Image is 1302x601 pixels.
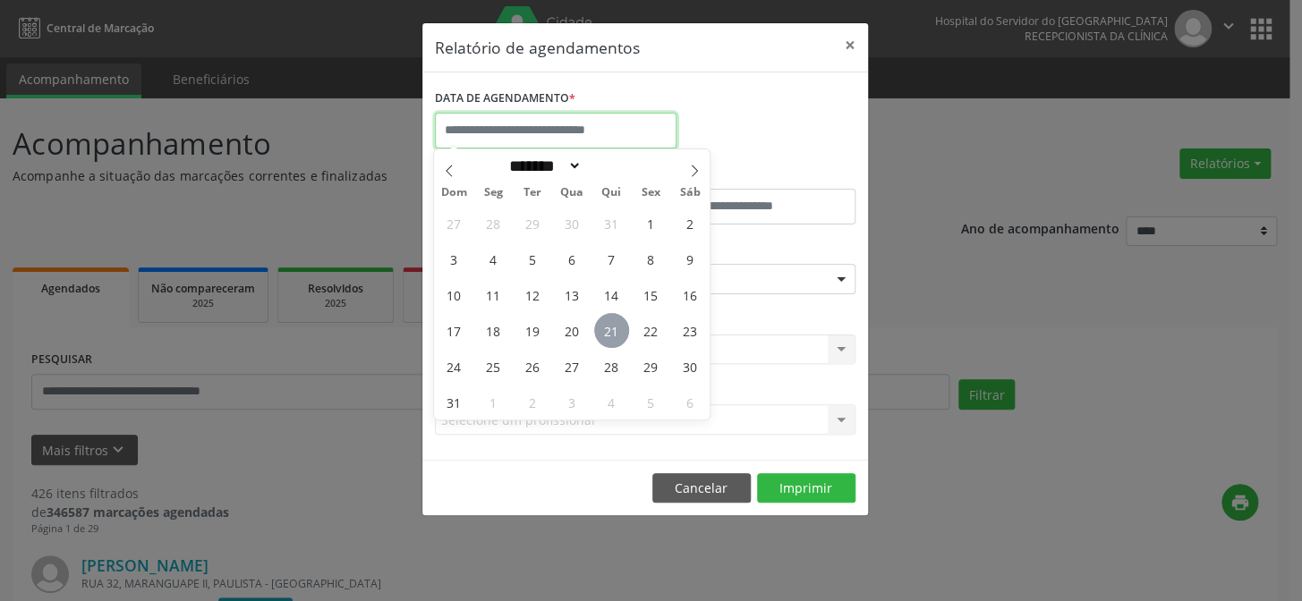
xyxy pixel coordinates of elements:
span: Agosto 18, 2025 [476,313,511,348]
span: Agosto 16, 2025 [672,277,707,312]
span: Julho 31, 2025 [594,206,629,241]
span: Setembro 3, 2025 [555,385,590,419]
span: Julho 28, 2025 [476,206,511,241]
span: Agosto 1, 2025 [633,206,668,241]
span: Seg [473,187,513,199]
span: Agosto 26, 2025 [515,349,550,384]
span: Agosto 28, 2025 [594,349,629,384]
span: Julho 27, 2025 [437,206,472,241]
span: Setembro 5, 2025 [633,385,668,419]
span: Agosto 15, 2025 [633,277,668,312]
span: Agosto 5, 2025 [515,241,550,276]
span: Agosto 23, 2025 [672,313,707,348]
span: Qui [591,187,631,199]
h5: Relatório de agendamentos [435,36,640,59]
button: Cancelar [652,473,751,504]
span: Agosto 19, 2025 [515,313,550,348]
span: Agosto 10, 2025 [437,277,472,312]
span: Agosto 21, 2025 [594,313,629,348]
span: Sex [631,187,670,199]
span: Setembro 2, 2025 [515,385,550,419]
button: Imprimir [757,473,855,504]
span: Agosto 17, 2025 [437,313,472,348]
span: Ter [513,187,552,199]
span: Julho 29, 2025 [515,206,550,241]
span: Agosto 25, 2025 [476,349,511,384]
span: Agosto 2, 2025 [672,206,707,241]
span: Agosto 29, 2025 [633,349,668,384]
span: Agosto 12, 2025 [515,277,550,312]
span: Agosto 11, 2025 [476,277,511,312]
span: Agosto 27, 2025 [555,349,590,384]
span: Dom [434,187,473,199]
label: DATA DE AGENDAMENTO [435,85,575,113]
input: Year [582,157,641,175]
span: Agosto 6, 2025 [555,241,590,276]
span: Agosto 9, 2025 [672,241,707,276]
span: Agosto 3, 2025 [437,241,472,276]
span: Julho 30, 2025 [555,206,590,241]
span: Agosto 4, 2025 [476,241,511,276]
span: Agosto 14, 2025 [594,277,629,312]
span: Agosto 30, 2025 [672,349,707,384]
span: Agosto 20, 2025 [555,313,590,348]
span: Agosto 7, 2025 [594,241,629,276]
span: Setembro 6, 2025 [672,385,707,419]
span: Agosto 13, 2025 [555,277,590,312]
span: Sáb [670,187,710,199]
span: Qua [552,187,591,199]
span: Agosto 8, 2025 [633,241,668,276]
label: ATÉ [650,161,855,189]
span: Setembro 1, 2025 [476,385,511,419]
button: Close [832,23,868,67]
span: Setembro 4, 2025 [594,385,629,419]
select: Month [503,157,582,175]
span: Agosto 22, 2025 [633,313,668,348]
span: Agosto 31, 2025 [437,385,472,419]
span: Agosto 24, 2025 [437,349,472,384]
